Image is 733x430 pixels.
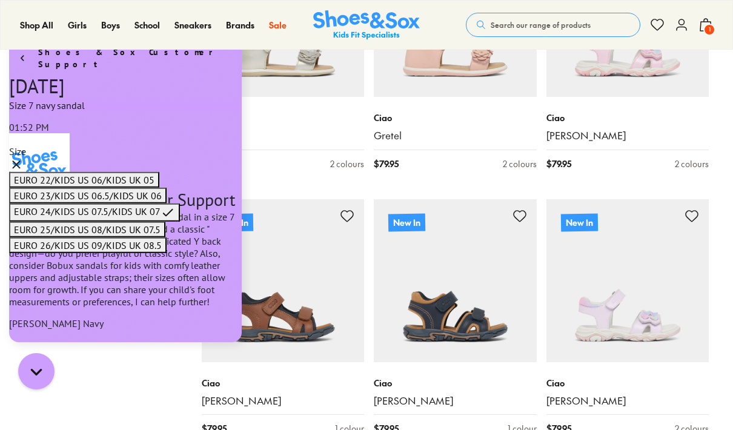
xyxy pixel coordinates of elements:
div: 2 colours [503,157,537,170]
p: Ciao [374,111,537,124]
a: Sale [269,19,287,31]
a: [PERSON_NAME] [202,394,365,408]
div: 2 colours [330,157,364,170]
iframe: Gorgias live chat messenger [12,349,61,394]
button: EURO 24/KIDS US 07.5/KIDS UK 07 [9,173,180,191]
a: Sneakers [174,19,211,31]
p: New In [216,214,253,232]
p: Ciao [202,111,365,124]
span: Search our range of products [491,19,591,30]
a: Shop All [20,19,53,31]
p: Ciao [202,377,365,389]
a: [PERSON_NAME] [374,394,537,408]
span: EURO 26/KIDS US 09/KIDS UK 08.5 [14,209,162,221]
p: New In [388,214,425,232]
a: New In [546,199,709,362]
span: $ 79.95 [374,157,399,170]
button: EURO 26/KIDS US 09/KIDS UK 08.5 [9,207,167,223]
p: Ciao [374,377,537,389]
a: Shoes & Sox [313,10,420,40]
button: EURO 22/KIDS US 06/KIDS UK 05 [9,142,159,157]
span: EURO 22/KIDS US 06/KIDS UK 05 [14,144,154,156]
button: 1 [698,12,713,38]
a: Gretel [374,129,537,142]
span: $ 79.95 [546,157,571,170]
a: New In [374,199,537,362]
a: Brands [226,19,254,31]
span: EURO 24/KIDS US 07.5/KIDS UK 07 [14,175,161,187]
a: School [134,19,160,31]
a: New In [202,199,365,362]
a: Girls [68,19,87,31]
p: Ciao [546,377,709,389]
a: [PERSON_NAME] [546,394,709,408]
span: Size [9,115,26,127]
a: Gretel [202,129,365,142]
p: Ciao [546,111,709,124]
div: 2 colours [675,157,709,170]
span: EURO 25/KIDS US 08/KIDS UK 07.5 [14,193,161,205]
button: EURO 25/KIDS US 08/KIDS UK 07.5 [9,191,165,207]
img: SNS_Logo_Responsive.svg [313,10,420,40]
span: EURO 23/KIDS US 06.5/KIDS UK 06 [14,159,162,171]
svg: Close modal [9,127,24,142]
button: Search our range of products [466,13,640,37]
span: 1 [703,24,715,36]
a: Boys [101,19,120,31]
button: EURO 23/KIDS US 06.5/KIDS UK 06 [9,157,167,173]
p: New In [560,214,597,232]
a: [PERSON_NAME] [546,129,709,142]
